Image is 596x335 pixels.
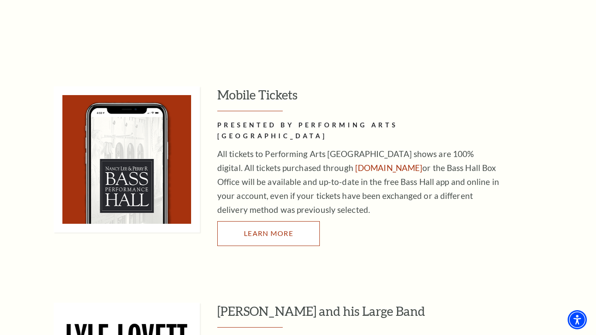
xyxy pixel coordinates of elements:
[217,221,320,246] a: Learn More PRESENTED BY PERFORMING ARTS FORT WORTH
[217,86,569,111] h3: Mobile Tickets
[217,147,501,217] p: All tickets to Performing Arts [GEOGRAPHIC_DATA] shows are 100% digital. All tickets purchased th...
[568,310,587,329] div: Accessibility Menu
[217,120,501,142] h2: PRESENTED BY PERFORMING ARTS [GEOGRAPHIC_DATA]
[54,86,200,232] img: Mobile Tickets
[355,163,422,173] a: [DOMAIN_NAME]
[244,229,293,237] span: Learn More
[217,303,569,328] h3: [PERSON_NAME] and his Large Band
